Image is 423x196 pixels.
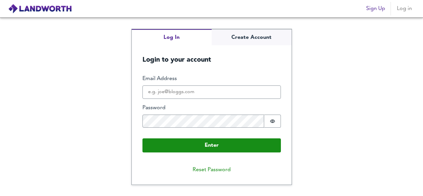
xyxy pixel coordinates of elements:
[132,45,292,64] h5: Login to your account
[142,104,281,112] label: Password
[363,2,388,15] button: Sign Up
[132,29,212,46] button: Log In
[8,4,72,14] img: logo
[142,85,281,99] input: e.g. joe@bloggs.com
[394,2,415,15] button: Log in
[142,138,281,152] button: Enter
[142,75,281,83] label: Email Address
[212,29,292,46] button: Create Account
[187,163,236,177] button: Reset Password
[366,4,385,13] span: Sign Up
[396,4,412,13] span: Log in
[264,115,281,128] button: Show password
